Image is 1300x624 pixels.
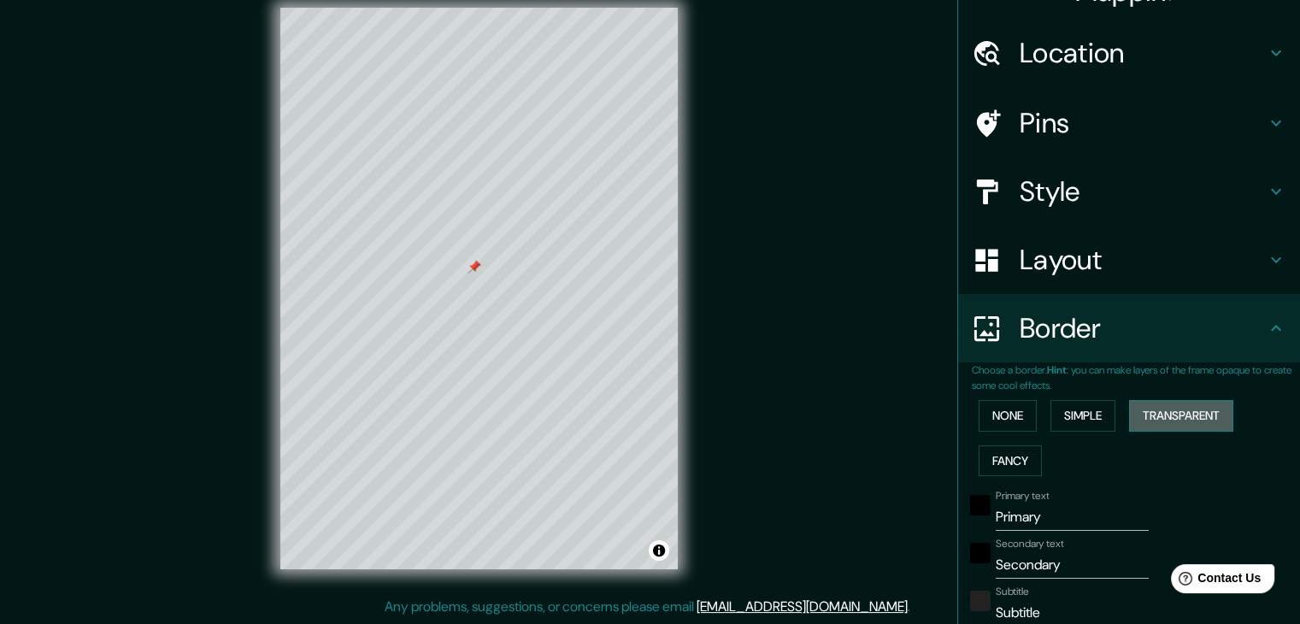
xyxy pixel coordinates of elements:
h4: Pins [1020,106,1266,140]
div: Layout [958,226,1300,294]
div: Border [958,294,1300,362]
h4: Location [1020,36,1266,70]
div: . [913,597,916,617]
iframe: Help widget launcher [1148,557,1281,605]
button: black [970,495,991,515]
button: Transparent [1129,400,1233,432]
h4: Layout [1020,243,1266,277]
button: Simple [1050,400,1115,432]
button: Fancy [979,445,1042,477]
a: [EMAIL_ADDRESS][DOMAIN_NAME] [697,598,908,615]
div: Pins [958,89,1300,157]
div: . [910,597,913,617]
button: Toggle attribution [649,540,669,561]
p: Choose a border. : you can make layers of the frame opaque to create some cool effects. [972,362,1300,393]
button: None [979,400,1037,432]
label: Primary text [996,489,1049,503]
div: Style [958,157,1300,226]
p: Any problems, suggestions, or concerns please email . [385,597,910,617]
button: color-222222 [970,591,991,611]
button: black [970,543,991,563]
b: Hint [1047,363,1067,377]
div: Location [958,19,1300,87]
label: Secondary text [996,537,1064,551]
h4: Style [1020,174,1266,209]
label: Subtitle [996,585,1029,599]
h4: Border [1020,311,1266,345]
